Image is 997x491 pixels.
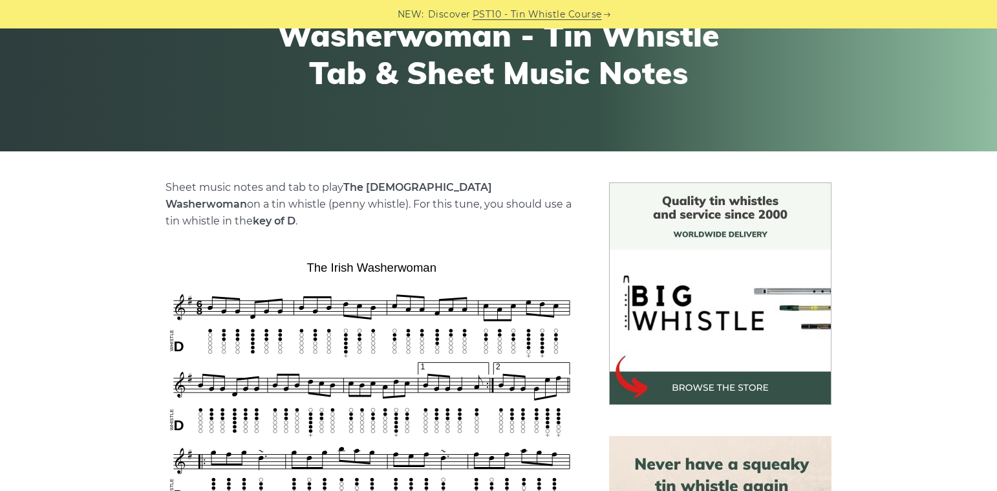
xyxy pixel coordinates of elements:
span: NEW: [398,7,424,22]
span: Discover [428,7,471,22]
img: BigWhistle Tin Whistle Store [609,182,831,405]
strong: key of D [253,215,295,227]
p: Sheet music notes and tab to play on a tin whistle (penny whistle). For this tune, you should use... [166,179,578,230]
a: PST10 - Tin Whistle Course [473,7,602,22]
